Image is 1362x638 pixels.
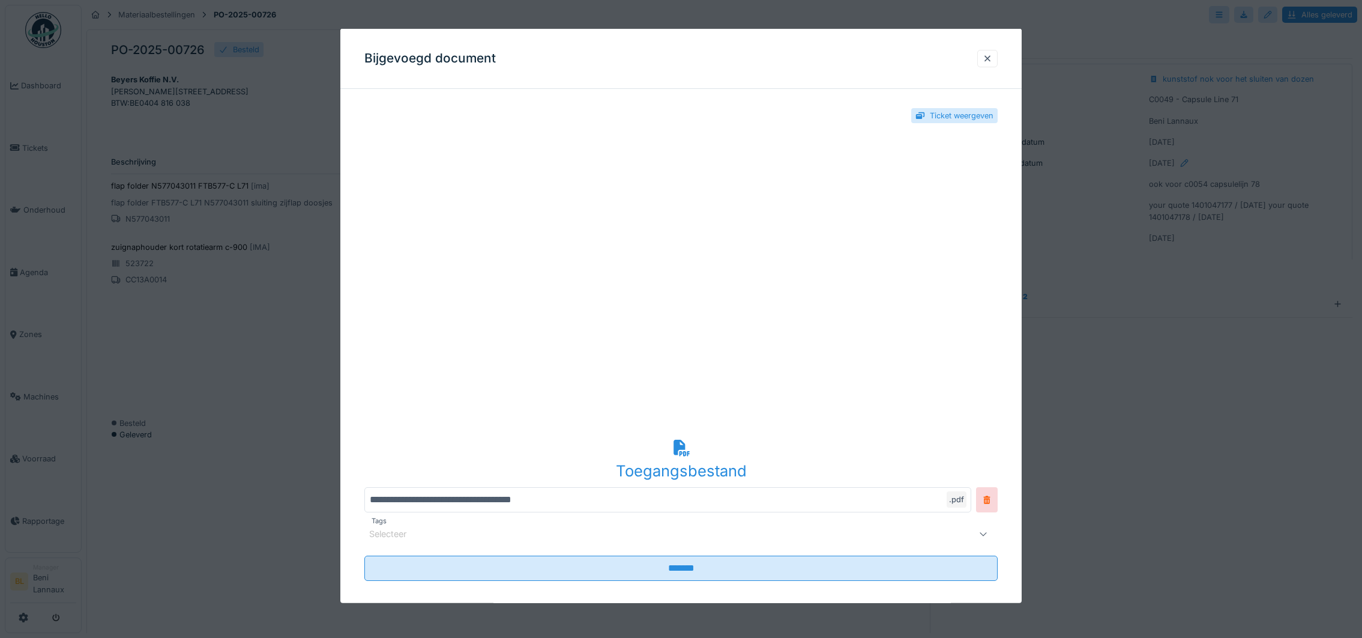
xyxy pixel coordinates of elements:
[364,51,496,66] h3: Bijgevoegd document
[369,516,389,526] label: Tags
[369,527,423,541] div: Selecteer
[930,110,993,121] div: Ticket weergeven
[947,491,966,508] div: .pdf
[364,460,998,482] div: Toegangsbestand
